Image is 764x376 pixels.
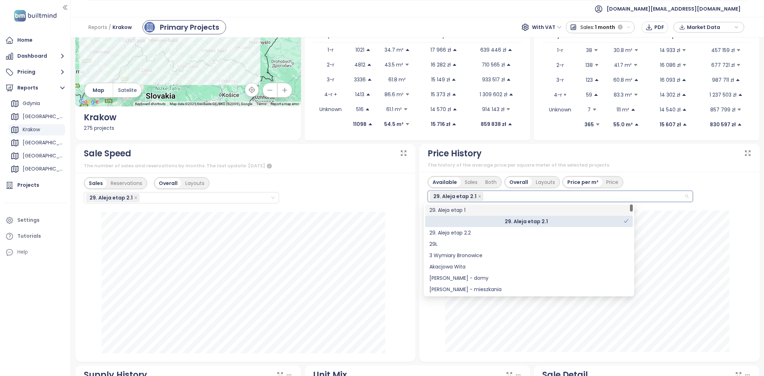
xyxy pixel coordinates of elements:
[160,22,219,33] div: Primary Projects
[425,261,633,272] div: Akacjowa Wita
[23,125,40,134] div: Krakow
[107,178,146,188] div: Reservations
[9,124,65,135] div: Krakow
[613,121,633,128] p: 55.0 m²
[135,102,166,106] button: Keyboard shortcuts
[367,77,372,82] span: caret-up
[542,73,578,87] td: 3-r
[425,272,633,284] div: Aleja Dębowa III - domy
[256,102,266,106] a: Terms (opens in new tab)
[429,218,624,225] div: 29. Aleja etap 2.1
[660,91,680,99] p: 14 302 zł
[17,216,40,225] div: Settings
[368,122,373,127] span: caret-up
[633,63,638,68] span: caret-down
[660,76,680,84] p: 16 093 zł
[682,122,687,127] span: caret-up
[482,61,505,69] p: 710 565 zł
[508,122,513,127] span: caret-up
[143,20,226,34] a: primary
[431,91,450,98] p: 15 373 zł
[563,177,602,187] div: Price per m²
[566,21,635,33] button: Sales:1 month
[710,106,735,114] p: 857 799 zł
[9,137,65,149] div: [GEOGRAPHIC_DATA]
[4,33,67,47] a: Home
[542,58,578,73] td: 2-r
[687,22,733,33] span: Market Data
[478,195,481,198] span: close
[384,91,404,98] p: 86.6 m²
[614,91,632,99] p: 83.3 m²
[660,61,681,69] p: 16 086 zł
[736,48,741,53] span: caret-down
[4,245,67,259] div: Help
[654,23,664,31] span: PDF
[431,120,450,128] p: 15 716 zł
[634,77,639,82] span: caret-up
[532,177,559,187] div: Layouts
[4,178,67,192] a: Projects
[452,62,457,67] span: caret-up
[23,151,63,160] div: [GEOGRAPHIC_DATA]
[580,21,594,34] span: Sales:
[84,147,131,160] div: Sale Speed
[354,76,366,83] p: 3336
[17,181,39,190] div: Projects
[4,229,67,243] a: Tutorials
[355,91,364,98] p: 1413
[710,121,736,128] p: 830 597 zł
[313,42,348,57] td: 1-r
[313,102,348,117] td: Unknown
[737,107,742,112] span: caret-down
[482,76,505,83] p: 933 517 zł
[181,178,208,188] div: Layouts
[584,121,594,128] p: 365
[9,163,65,175] div: [GEOGRAPHIC_DATA]
[617,106,629,114] p: 111 m²
[542,102,578,117] td: Unknown
[12,8,59,23] img: logo
[607,0,741,17] span: [DOMAIN_NAME][EMAIL_ADDRESS][DOMAIN_NAME]
[660,46,680,54] p: 14 933 zł
[84,124,293,132] div: 275 projects
[118,86,137,94] span: Satelite
[429,206,629,214] div: 29. Aleja etap 1
[386,105,402,113] p: 61.1 m²
[93,86,104,94] span: Map
[595,21,615,34] span: 1 month
[428,162,751,169] div: The history of the average price per square meter of the selected projects.
[9,98,65,109] div: Gdynia
[425,204,633,216] div: 29. Aleja etap 1
[542,87,578,102] td: 4-r +
[586,91,592,99] p: 59
[384,61,403,69] p: 43.5 m²
[660,121,681,128] p: 15 607 zł
[506,107,511,112] span: caret-down
[23,164,63,173] div: [GEOGRAPHIC_DATA]
[403,107,408,112] span: caret-down
[425,216,633,227] div: 29. Aleja etap 2.1
[425,238,633,250] div: 29L
[452,47,457,52] span: caret-up
[313,87,348,102] td: 4-r +
[9,150,65,162] div: [GEOGRAPHIC_DATA]
[405,47,410,52] span: caret-up
[366,92,371,97] span: caret-up
[4,49,67,63] button: Dashboard
[112,21,132,34] span: Krakow
[585,61,593,69] p: 138
[84,162,407,170] div: The number of sales and reservations by months. The last update: [DATE]
[271,102,299,106] a: Report a map error
[481,120,506,128] p: 859 838 zł
[9,111,65,122] div: [GEOGRAPHIC_DATA]
[508,47,513,52] span: caret-up
[594,77,599,82] span: caret-up
[481,177,500,187] div: Both
[682,107,687,112] span: caret-up
[17,232,41,241] div: Tutorials
[430,46,451,54] p: 17 966 zł
[430,105,451,113] p: 14 570 zł
[586,76,593,84] p: 123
